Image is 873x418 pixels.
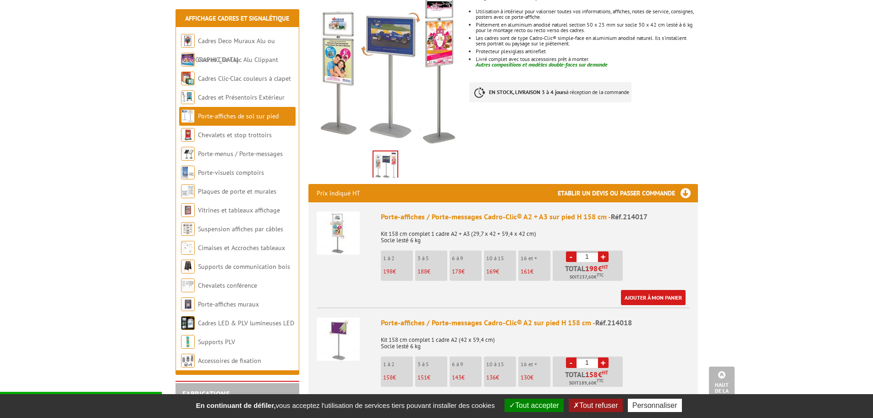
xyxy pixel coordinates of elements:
a: Suspension affiches par câbles [198,225,283,233]
a: Vitrines et tableaux affichage [198,206,280,214]
sup: TTC [597,378,604,383]
span: Réf.214017 [611,212,648,221]
a: - [566,357,577,368]
p: € [383,374,413,381]
strong: En continuant de défiler, [196,401,275,409]
span: 136 [486,373,496,381]
p: Kit 158 cm complet 1 cadre A2 + A3 (29,7 x 42 + 59,4 x 42 cm) Socle lesté 6 kg [381,224,690,244]
a: Cadres Deco Muraux Alu ou [GEOGRAPHIC_DATA] [181,37,275,64]
p: à réception de la commande [469,82,631,102]
a: Accessoires de fixation [198,357,261,365]
a: Cadres Clic-Clac Alu Clippant [198,56,278,64]
img: porte_affiches_214017_fleche_2.jpg [373,151,397,180]
p: € [521,268,550,275]
p: 3 à 5 [417,255,447,262]
img: Plaques de porte et murales [181,184,195,198]
sup: TTC [597,273,604,278]
img: Cadres et Présentoirs Extérieur [181,90,195,104]
img: Cadres LED & PLV lumineuses LED [181,316,195,330]
img: Porte-affiches / Porte-messages Cadro-Clic® A2 + A3 sur pied H 158 cm [317,212,360,255]
p: 16 et + [521,255,550,262]
a: Porte-affiches de sol sur pied [198,112,279,120]
p: € [417,374,447,381]
li: Piètement en aluminium anodisé naturel section 50 x 25 mm sur socle 30 x 42 cm lesté à 6 kg pour ... [476,22,697,33]
p: Total [555,265,623,281]
span: Réf.214018 [595,318,632,327]
span: Soit € [569,379,604,387]
span: 198 [585,265,598,272]
span: vous acceptez l'utilisation de services tiers pouvant installer des cookies [191,401,499,409]
img: Suspension affiches par câbles [181,222,195,236]
a: - [566,251,577,262]
span: € [598,371,602,378]
img: Accessoires de fixation [181,354,195,368]
span: 130 [521,373,530,381]
img: Cimaises et Accroches tableaux [181,241,195,255]
img: Chevalets et stop trottoirs [181,128,195,142]
p: € [452,268,482,275]
a: Porte-menus / Porte-messages [198,150,283,158]
p: € [486,268,516,275]
p: Prix indiqué HT [317,184,360,202]
img: Supports de communication bois [181,260,195,273]
img: Porte-affiches muraux [181,297,195,311]
li: Utilisation à intérieur pour valoriser toutes vos informations, affiches, notes de service, consi... [476,9,697,20]
p: 6 à 9 [452,361,482,368]
img: Supports PLV [181,335,195,349]
h3: Etablir un devis ou passer commande [558,184,698,202]
div: Protecteur plexiglass antireflet [476,49,697,54]
a: Chevalets conférence [198,281,257,290]
img: Porte-affiches de sol sur pied [181,109,195,123]
sup: HT [602,369,608,376]
p: 3 à 5 [417,361,447,368]
a: Cadres LED & PLV lumineuses LED [198,319,294,327]
a: Porte-visuels comptoirs [198,168,264,177]
p: 6 à 9 [452,255,482,262]
img: Vitrines et tableaux affichage [181,203,195,217]
a: Cadres et Présentoirs Extérieur [198,93,285,101]
p: 10 à 15 [486,255,516,262]
strong: EN STOCK, LIVRAISON 3 à 4 jours [489,89,566,95]
span: 151 [417,373,427,381]
img: Cadres Deco Muraux Alu ou Bois [181,34,195,48]
sup: HT [602,264,608,270]
p: € [486,374,516,381]
span: 158 [383,373,393,381]
span: 237,60 [579,273,594,281]
p: Kit 158 cm complet 1 cadre A2 (42 x 59,4 cm) Socle lesté 6 kg [381,330,690,350]
span: 158 [585,371,598,378]
span: 188 [417,268,427,275]
div: Porte-affiches / Porte-messages Cadro-Clic® A2 sur pied H 158 cm - [381,318,690,328]
a: Supports PLV [198,338,235,346]
p: € [521,374,550,381]
img: Porte-affiches / Porte-messages Cadro-Clic® A2 sur pied H 158 cm [317,318,360,361]
button: Tout refuser [569,399,622,412]
p: € [383,268,413,275]
p: Total [555,371,623,387]
p: 10 à 15 [486,361,516,368]
img: Porte-visuels comptoirs [181,166,195,179]
a: Supports de communication bois [198,262,290,271]
img: Chevalets conférence [181,279,195,292]
span: 189,60 [579,379,594,387]
p: € [452,374,482,381]
img: Cadres Clic-Clac couleurs à clapet [181,72,195,85]
p: € [417,268,447,275]
a: Ajouter à mon panier [621,290,686,305]
a: FABRICATIONS"Sur Mesure" [182,389,230,407]
div: Livré complet avec tous accessoires prêt à monter. [476,56,697,62]
span: 178 [452,268,461,275]
a: Plaques de porte et murales [198,187,276,195]
a: Cadres Clic-Clac couleurs à clapet [198,74,291,83]
span: € [598,265,602,272]
a: Porte-affiches muraux [198,300,259,308]
a: Cimaises et Accroches tableaux [198,244,285,252]
span: Soit € [570,273,604,281]
button: Personnaliser (fenêtre modale) [628,399,682,412]
p: 1 à 2 [383,361,413,368]
div: Porte-affiches / Porte-messages Cadro-Clic® A2 + A3 sur pied H 158 cm - [381,212,690,222]
span: 169 [486,268,496,275]
a: Chevalets et stop trottoirs [198,131,272,139]
a: Haut de la page [709,367,735,404]
img: Porte-menus / Porte-messages [181,147,195,161]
